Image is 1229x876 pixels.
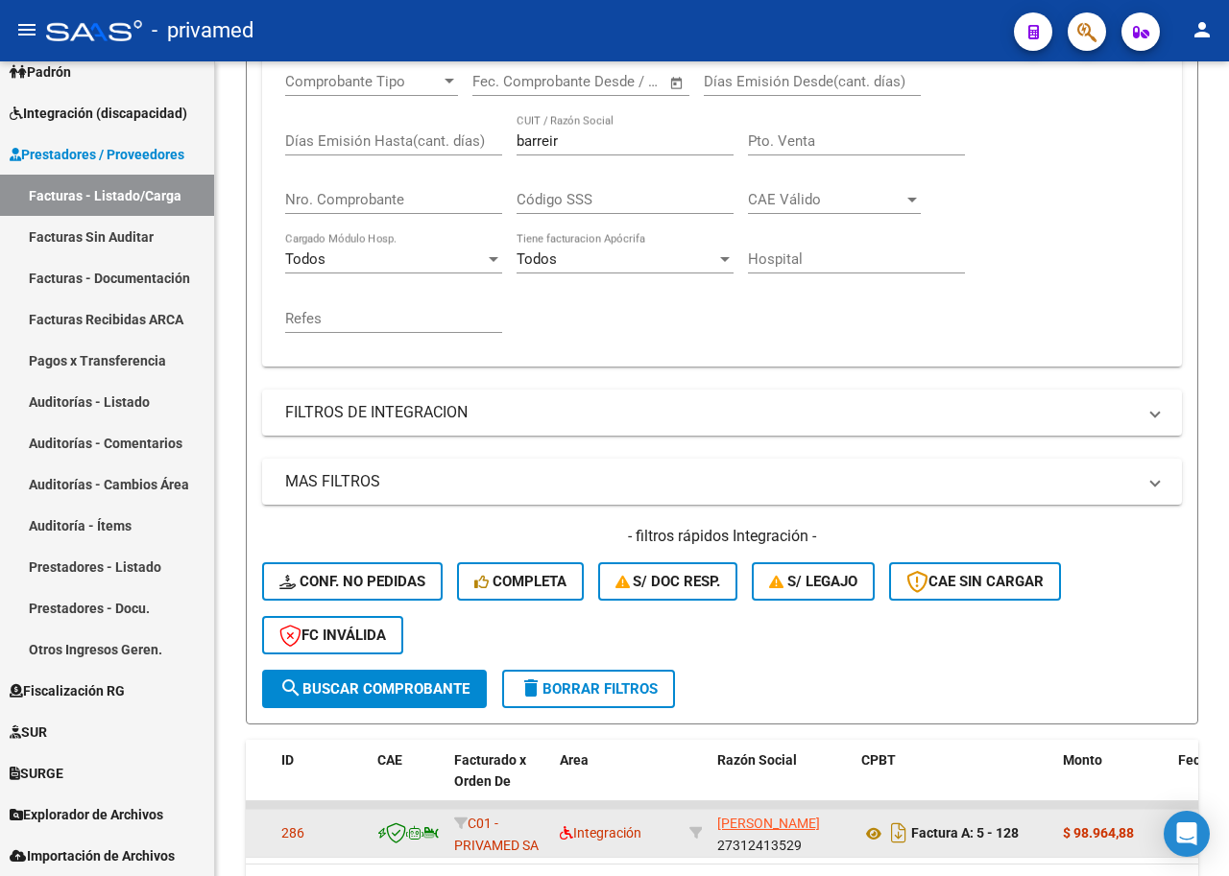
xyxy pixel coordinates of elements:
[567,73,661,90] input: Fecha fin
[717,813,846,853] div: 27312413529
[152,10,253,52] span: - privamed
[710,740,854,824] datatable-header-cell: Razón Social
[911,826,1019,841] strong: Factura A: 5 - 128
[281,752,294,768] span: ID
[854,740,1055,824] datatable-header-cell: CPBT
[10,103,187,124] span: Integración (discapacidad)
[15,18,38,41] mat-icon: menu
[517,250,557,268] span: Todos
[666,72,688,94] button: Open calendar
[457,562,584,601] button: Completa
[262,562,443,601] button: Conf. no pedidas
[274,740,370,824] datatable-header-cell: ID
[285,250,325,268] span: Todos
[560,825,641,840] span: Integración
[454,752,526,790] span: Facturado x Orden De
[1191,18,1214,41] mat-icon: person
[889,562,1061,601] button: CAE SIN CARGAR
[472,73,550,90] input: Fecha inicio
[370,740,446,824] datatable-header-cell: CAE
[519,676,542,699] mat-icon: delete
[1063,752,1102,768] span: Monto
[861,752,896,768] span: CPBT
[279,676,302,699] mat-icon: search
[1063,825,1134,840] strong: $ 98.964,88
[615,573,721,590] span: S/ Doc Resp.
[285,402,1136,423] mat-panel-title: FILTROS DE INTEGRACION
[10,722,47,743] span: SUR
[279,627,386,644] span: FC Inválida
[10,845,175,866] span: Importación de Archivos
[1164,811,1210,857] div: Open Intercom Messenger
[519,680,658,698] span: Borrar Filtros
[262,459,1182,505] mat-expansion-panel-header: MAS FILTROS
[886,817,911,848] i: Descargar documento
[10,680,125,701] span: Fiscalización RG
[279,573,425,590] span: Conf. no pedidas
[474,573,566,590] span: Completa
[552,740,682,824] datatable-header-cell: Area
[769,573,857,590] span: S/ legajo
[281,825,304,840] span: 286
[560,752,589,768] span: Area
[717,752,797,768] span: Razón Social
[262,670,487,708] button: Buscar Comprobante
[748,191,904,208] span: CAE Válido
[717,816,820,831] span: [PERSON_NAME]
[285,73,441,90] span: Comprobante Tipo
[10,763,63,784] span: SURGE
[262,390,1182,436] mat-expansion-panel-header: FILTROS DE INTEGRACION
[262,526,1182,547] h4: - filtros rápidos Integración -
[502,670,675,708] button: Borrar Filtros
[377,752,402,768] span: CAE
[279,680,470,698] span: Buscar Comprobante
[446,740,552,824] datatable-header-cell: Facturado x Orden De
[752,562,875,601] button: S/ legajo
[598,562,738,601] button: S/ Doc Resp.
[10,144,184,165] span: Prestadores / Proveedores
[906,573,1044,590] span: CAE SIN CARGAR
[262,616,403,654] button: FC Inválida
[454,816,539,853] span: C01 - PRIVAMED SA
[1055,740,1170,824] datatable-header-cell: Monto
[10,804,163,825] span: Explorador de Archivos
[285,471,1136,492] mat-panel-title: MAS FILTROS
[10,61,71,83] span: Padrón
